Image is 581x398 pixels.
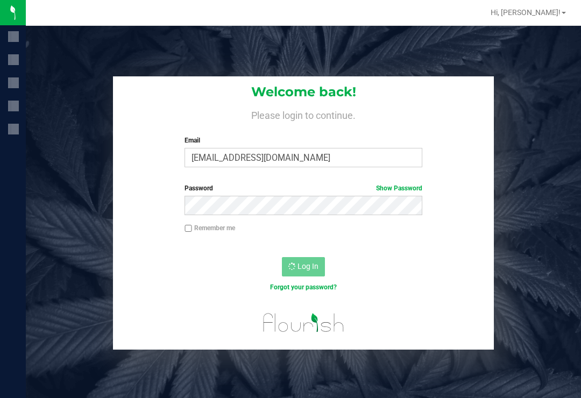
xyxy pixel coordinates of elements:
a: Show Password [376,184,422,192]
button: Log In [282,257,325,276]
span: Log In [297,262,318,271]
a: Forgot your password? [270,283,337,291]
span: Hi, [PERSON_NAME]! [491,8,561,17]
h1: Welcome back! [113,85,494,99]
img: flourish_logo.svg [256,303,351,342]
label: Email [185,136,422,145]
label: Remember me [185,223,235,233]
input: Remember me [185,225,192,232]
span: Password [185,184,213,192]
h4: Please login to continue. [113,108,494,120]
